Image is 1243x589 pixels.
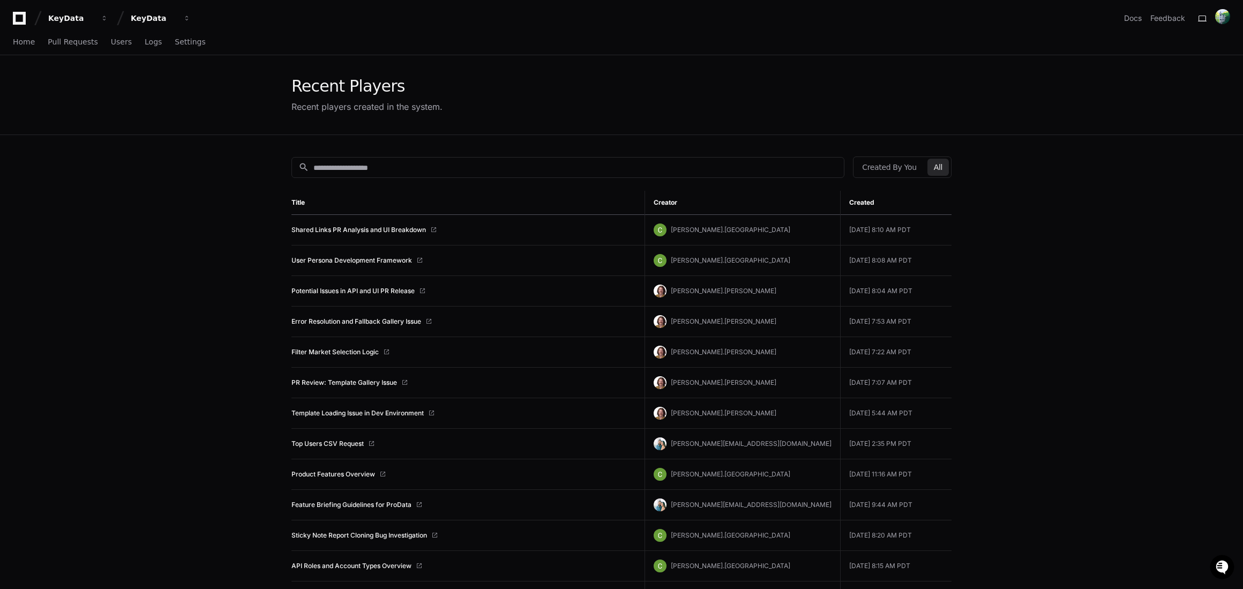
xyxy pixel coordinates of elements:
[11,117,69,125] div: Past conversations
[76,167,130,176] a: Powered byPylon
[291,409,424,417] a: Template Loading Issue in Dev Environment
[840,215,952,245] td: [DATE] 8:10 AM PDT
[291,439,364,448] a: Top Users CSV Request
[840,368,952,398] td: [DATE] 7:07 AM PDT
[654,315,667,328] img: ACg8ocLxjWwHaTxEAox3-XWut-danNeJNGcmSgkd_pWXDZ2crxYdQKg=s96-c
[48,39,98,45] span: Pull Requests
[291,100,443,113] div: Recent players created in the system.
[671,317,776,325] span: [PERSON_NAME].[PERSON_NAME]
[291,562,411,570] a: API Roles and Account Types Overview
[671,256,790,264] span: [PERSON_NAME].[GEOGRAPHIC_DATA]
[654,560,667,572] img: ACg8ocIMhgArYgx6ZSQUNXU5thzs6UsPf9rb_9nFAWwzqr8JC4dkNA=s96-c
[840,459,952,490] td: [DATE] 11:16 AM PDT
[840,490,952,520] td: [DATE] 9:44 AM PDT
[671,470,790,478] span: [PERSON_NAME].[GEOGRAPHIC_DATA]
[671,531,790,539] span: [PERSON_NAME].[GEOGRAPHIC_DATA]
[13,30,35,55] a: Home
[44,9,113,28] button: KeyData
[291,378,397,387] a: PR Review: Template Gallery Issue
[48,91,147,99] div: We're available if you need us!
[1215,9,1230,24] img: ACg8ocIResxbXmkj8yi8MXd9khwmIcCagy_aFmaABQjz70hz5r7uuJU=s96-c
[840,276,952,307] td: [DATE] 8:04 AM PDT
[840,307,952,337] td: [DATE] 7:53 AM PDT
[291,317,421,326] a: Error Resolution and Fallback Gallery Issue
[291,226,426,234] a: Shared Links PR Analysis and UI Breakdown
[654,376,667,389] img: ACg8ocLxjWwHaTxEAox3-XWut-danNeJNGcmSgkd_pWXDZ2crxYdQKg=s96-c
[298,162,309,173] mat-icon: search
[166,115,195,128] button: See all
[840,520,952,551] td: [DATE] 8:20 AM PDT
[126,9,195,28] button: KeyData
[1124,13,1142,24] a: Docs
[654,407,667,420] img: ACg8ocLxjWwHaTxEAox3-XWut-danNeJNGcmSgkd_pWXDZ2crxYdQKg=s96-c
[11,11,32,32] img: PlayerZero
[840,245,952,276] td: [DATE] 8:08 AM PDT
[654,468,667,481] img: ACg8ocIMhgArYgx6ZSQUNXU5thzs6UsPf9rb_9nFAWwzqr8JC4dkNA=s96-c
[291,191,645,215] th: Title
[671,409,776,417] span: [PERSON_NAME].[PERSON_NAME]
[671,562,790,570] span: [PERSON_NAME].[GEOGRAPHIC_DATA]
[107,168,130,176] span: Pylon
[1209,554,1238,583] iframe: Open customer support
[840,551,952,581] td: [DATE] 8:15 AM PDT
[671,348,776,356] span: [PERSON_NAME].[PERSON_NAME]
[654,223,667,236] img: ACg8ocIMhgArYgx6ZSQUNXU5thzs6UsPf9rb_9nFAWwzqr8JC4dkNA=s96-c
[291,287,415,295] a: Potential Issues in API and UI PR Release
[89,144,93,152] span: •
[654,285,667,297] img: ACg8ocLxjWwHaTxEAox3-XWut-danNeJNGcmSgkd_pWXDZ2crxYdQKg=s96-c
[23,80,42,99] img: 7521149027303_d2c55a7ec3fe4098c2f6_72.png
[840,337,952,368] td: [DATE] 7:22 AM PDT
[654,437,667,450] img: ACg8ocJeyTBUT--VTQMl_lk7XFR8G_87nM-EqxzOwbMvnw1Kp3QRsmc=s96-c
[131,13,177,24] div: KeyData
[671,226,790,234] span: [PERSON_NAME].[GEOGRAPHIC_DATA]
[927,159,949,176] button: All
[48,13,94,24] div: KeyData
[291,531,427,540] a: Sticky Note Report Cloning Bug Investigation
[856,159,923,176] button: Created By You
[1150,13,1185,24] button: Feedback
[182,83,195,96] button: Start new chat
[840,398,952,429] td: [DATE] 5:44 AM PDT
[654,498,667,511] img: ACg8ocJeyTBUT--VTQMl_lk7XFR8G_87nM-EqxzOwbMvnw1Kp3QRsmc=s96-c
[291,501,411,509] a: Feature Briefing Guidelines for ProData
[175,30,205,55] a: Settings
[48,80,176,91] div: Start new chat
[11,43,195,60] div: Welcome
[111,30,132,55] a: Users
[291,77,443,96] div: Recent Players
[671,378,776,386] span: [PERSON_NAME].[PERSON_NAME]
[11,80,30,99] img: 1736555170064-99ba0984-63c1-480f-8ee9-699278ef63ed
[33,144,87,152] span: [PERSON_NAME]
[11,133,28,151] img: Ian Ma
[95,144,117,152] span: [DATE]
[291,470,375,479] a: Product Features Overview
[671,439,832,448] span: [PERSON_NAME][EMAIL_ADDRESS][DOMAIN_NAME]
[840,191,952,215] th: Created
[840,429,952,459] td: [DATE] 2:35 PM PDT
[291,348,379,356] a: Filter Market Selection Logic
[291,256,412,265] a: User Persona Development Framework
[671,501,832,509] span: [PERSON_NAME][EMAIL_ADDRESS][DOMAIN_NAME]
[13,39,35,45] span: Home
[654,529,667,542] img: ACg8ocIMhgArYgx6ZSQUNXU5thzs6UsPf9rb_9nFAWwzqr8JC4dkNA=s96-c
[671,287,776,295] span: [PERSON_NAME].[PERSON_NAME]
[175,39,205,45] span: Settings
[111,39,132,45] span: Users
[645,191,840,215] th: Creator
[654,254,667,267] img: ACg8ocIMhgArYgx6ZSQUNXU5thzs6UsPf9rb_9nFAWwzqr8JC4dkNA=s96-c
[145,30,162,55] a: Logs
[654,346,667,359] img: ACg8ocLxjWwHaTxEAox3-XWut-danNeJNGcmSgkd_pWXDZ2crxYdQKg=s96-c
[48,30,98,55] a: Pull Requests
[145,39,162,45] span: Logs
